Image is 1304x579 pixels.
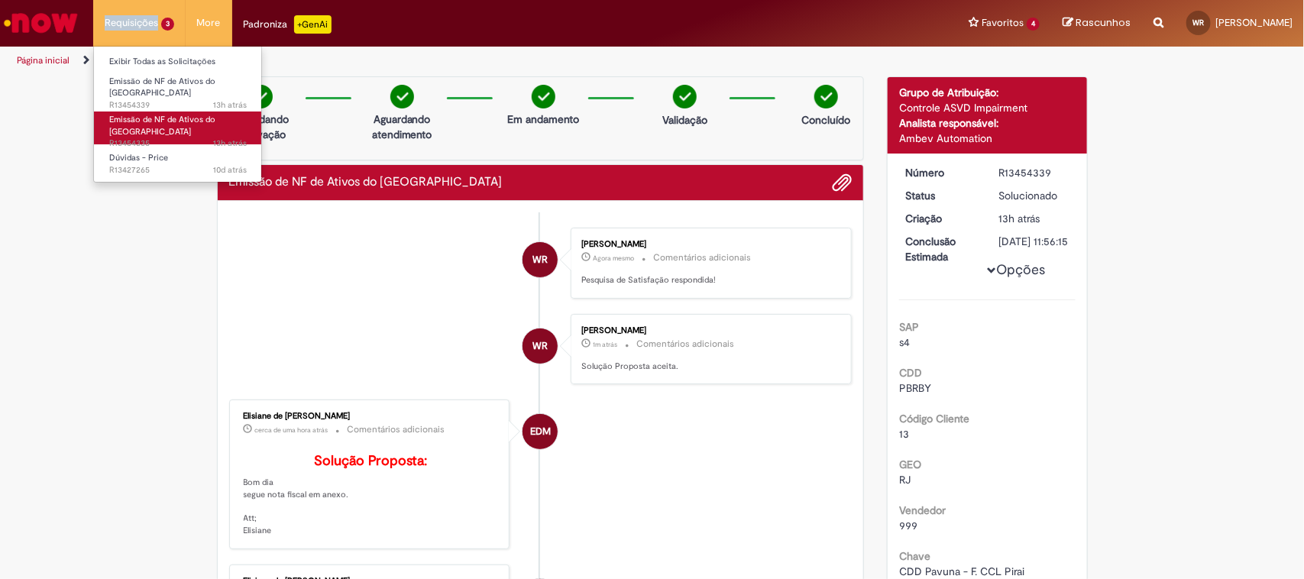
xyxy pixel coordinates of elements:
b: Chave [899,549,930,563]
div: Elisiane de Moura Cardozo [523,414,558,449]
time: 19/08/2025 09:43:12 [213,164,247,176]
span: 13 [899,427,909,441]
a: Página inicial [17,54,70,66]
p: Bom dia segue nota fiscal em anexo. Att; Elisiane [244,454,498,536]
span: WR [532,241,548,278]
p: Concluído [801,112,850,128]
b: Vendedor [899,503,946,517]
ul: Requisições [93,46,262,183]
span: Requisições [105,15,158,31]
b: GEO [899,458,921,471]
small: Comentários adicionais [348,423,445,436]
span: WR [1193,18,1205,27]
time: 28/08/2025 09:56:15 [593,340,617,349]
div: 27/08/2025 21:01:23 [999,211,1070,226]
span: Favoritos [982,15,1024,31]
b: CDD [899,366,922,380]
span: 3 [161,18,174,31]
p: Validação [662,112,707,128]
b: SAP [899,320,919,334]
ul: Trilhas de página [11,47,858,75]
span: 1m atrás [593,340,617,349]
span: R13427265 [109,164,247,176]
img: check-circle-green.png [532,85,555,108]
div: Elisiane de [PERSON_NAME] [244,412,498,421]
div: Solucionado [999,188,1070,203]
img: ServiceNow [2,8,80,38]
span: 13h atrás [999,212,1040,225]
div: [DATE] 11:56:15 [999,234,1070,249]
p: Aguardando atendimento [365,112,439,142]
span: 10d atrás [213,164,247,176]
time: 28/08/2025 08:45:31 [255,425,328,435]
time: 27/08/2025 21:01:23 [999,212,1040,225]
p: +GenAi [294,15,332,34]
dt: Número [894,165,988,180]
a: Aberto R13454339 : Emissão de NF de Ativos do ASVD [94,73,262,106]
span: Emissão de NF de Ativos do [GEOGRAPHIC_DATA] [109,76,215,99]
span: R13454335 [109,137,247,150]
b: Código Cliente [899,412,969,425]
dt: Criação [894,211,988,226]
span: Rascunhos [1076,15,1131,30]
div: R13454339 [999,165,1070,180]
span: PBRBY [899,381,931,395]
div: Padroniza [244,15,332,34]
span: More [197,15,221,31]
a: Aberto R13427265 : Dúvidas - Price [94,150,262,178]
small: Comentários adicionais [653,251,751,264]
span: CDD Pavuna - F. CCL Pirai [899,564,1024,578]
p: Pesquisa de Satisfação respondida! [581,274,836,286]
b: Solução Proposta: [314,452,427,470]
span: WR [532,328,548,364]
div: [PERSON_NAME] [581,326,836,335]
span: s4 [899,335,910,349]
a: Exibir Todas as Solicitações [94,53,262,70]
div: [PERSON_NAME] [581,240,836,249]
span: Dúvidas - Price [109,152,168,163]
p: Solução Proposta aceita. [581,361,836,373]
span: 4 [1027,18,1040,31]
div: Grupo de Atribuição: [899,85,1076,100]
time: 27/08/2025 20:57:42 [213,137,247,149]
img: check-circle-green.png [814,85,838,108]
span: R13454339 [109,99,247,112]
span: 13h atrás [213,137,247,149]
span: EDM [530,413,551,450]
a: Aberto R13454335 : Emissão de NF de Ativos do ASVD [94,112,262,144]
span: Agora mesmo [593,254,634,263]
div: Ambev Automation [899,131,1076,146]
span: [PERSON_NAME] [1215,16,1293,29]
span: Emissão de NF de Ativos do [GEOGRAPHIC_DATA] [109,114,215,137]
span: 13h atrás [213,99,247,111]
dt: Status [894,188,988,203]
div: Wiliam Rocha [523,328,558,364]
time: 28/08/2025 09:57:36 [593,254,634,263]
span: 999 [899,519,917,532]
h2: Emissão de NF de Ativos do ASVD Histórico de tíquete [229,176,503,189]
div: Controle ASVD Impairment [899,100,1076,115]
div: Wiliam Rocha [523,242,558,277]
a: Rascunhos [1063,16,1131,31]
span: RJ [899,473,911,487]
p: Em andamento [507,112,579,127]
span: cerca de uma hora atrás [255,425,328,435]
small: Comentários adicionais [636,338,734,351]
img: check-circle-green.png [673,85,697,108]
img: check-circle-green.png [390,85,414,108]
button: Adicionar anexos [832,173,852,192]
div: Analista responsável: [899,115,1076,131]
dt: Conclusão Estimada [894,234,988,264]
